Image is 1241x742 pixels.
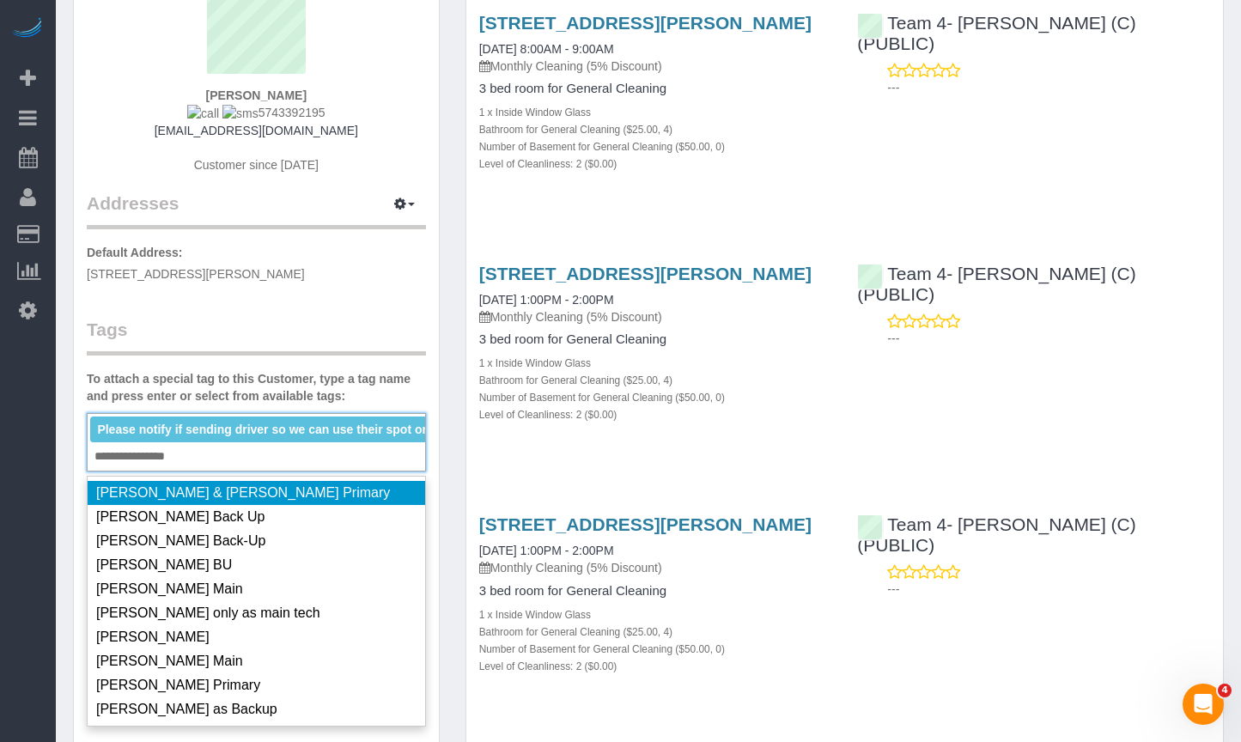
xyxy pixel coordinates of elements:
[479,13,812,33] a: [STREET_ADDRESS][PERSON_NAME]
[479,264,812,283] a: [STREET_ADDRESS][PERSON_NAME]
[479,82,832,96] h4: 3 bed room for General Cleaning
[479,374,672,386] small: Bathroom for General Cleaning ($25.00, 4)
[96,678,260,692] span: [PERSON_NAME] Primary
[479,626,672,638] small: Bathroom for General Cleaning ($25.00, 4)
[857,264,1135,304] a: Team 4- [PERSON_NAME] (C)(PUBLIC)
[96,557,232,572] span: [PERSON_NAME] BU
[479,42,614,56] a: [DATE] 8:00AM - 9:00AM
[96,581,243,596] span: [PERSON_NAME] Main
[97,423,532,436] span: Please notify if sending driver so we can use their spot or they provide pass
[857,13,1135,53] a: Team 4- [PERSON_NAME] (C)(PUBLIC)
[479,643,725,655] small: Number of Basement for General Cleaning ($50.00, 0)
[479,584,832,599] h4: 3 bed room for General Cleaning
[155,124,358,137] a: [EMAIL_ADDRESS][DOMAIN_NAME]
[87,267,305,281] span: [STREET_ADDRESS][PERSON_NAME]
[479,141,725,153] small: Number of Basement for General Cleaning ($50.00, 0)
[479,106,591,119] small: 1 x Inside Window Glass
[96,605,320,620] span: [PERSON_NAME] only as main tech
[479,409,617,421] small: Level of Cleanliness: 2 ($0.00)
[479,293,614,307] a: [DATE] 1:00PM - 2:00PM
[479,660,617,672] small: Level of Cleanliness: 2 ($0.00)
[187,106,325,119] span: 5743392195
[479,308,832,325] p: Monthly Cleaning (5% Discount)
[479,158,617,170] small: Level of Cleanliness: 2 ($0.00)
[479,559,832,576] p: Monthly Cleaning (5% Discount)
[206,88,307,102] strong: [PERSON_NAME]
[222,105,259,122] img: sms
[96,654,243,668] span: [PERSON_NAME] Main
[479,609,591,621] small: 1 x Inside Window Glass
[1218,684,1232,697] span: 4
[1183,684,1224,725] iframe: Intercom live chat
[187,105,219,122] img: call
[479,514,812,534] a: [STREET_ADDRESS][PERSON_NAME]
[887,330,1210,347] p: ---
[96,485,390,500] span: [PERSON_NAME] & [PERSON_NAME] Primary
[87,370,426,404] label: To attach a special tag to this Customer, type a tag name and press enter or select from availabl...
[96,702,277,716] span: [PERSON_NAME] as Backup
[96,629,210,644] span: [PERSON_NAME]
[479,392,725,404] small: Number of Basement for General Cleaning ($50.00, 0)
[887,581,1210,598] p: ---
[479,124,672,136] small: Bathroom for General Cleaning ($25.00, 4)
[887,79,1210,96] p: ---
[479,332,832,347] h4: 3 bed room for General Cleaning
[87,244,183,261] label: Default Address:
[96,533,265,548] span: [PERSON_NAME] Back-Up
[87,317,426,356] legend: Tags
[479,357,591,369] small: 1 x Inside Window Glass
[479,544,614,557] a: [DATE] 1:00PM - 2:00PM
[96,509,265,524] span: [PERSON_NAME] Back Up
[10,17,45,41] img: Automaid Logo
[194,158,319,172] span: Customer since [DATE]
[479,58,832,75] p: Monthly Cleaning (5% Discount)
[857,514,1135,555] a: Team 4- [PERSON_NAME] (C)(PUBLIC)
